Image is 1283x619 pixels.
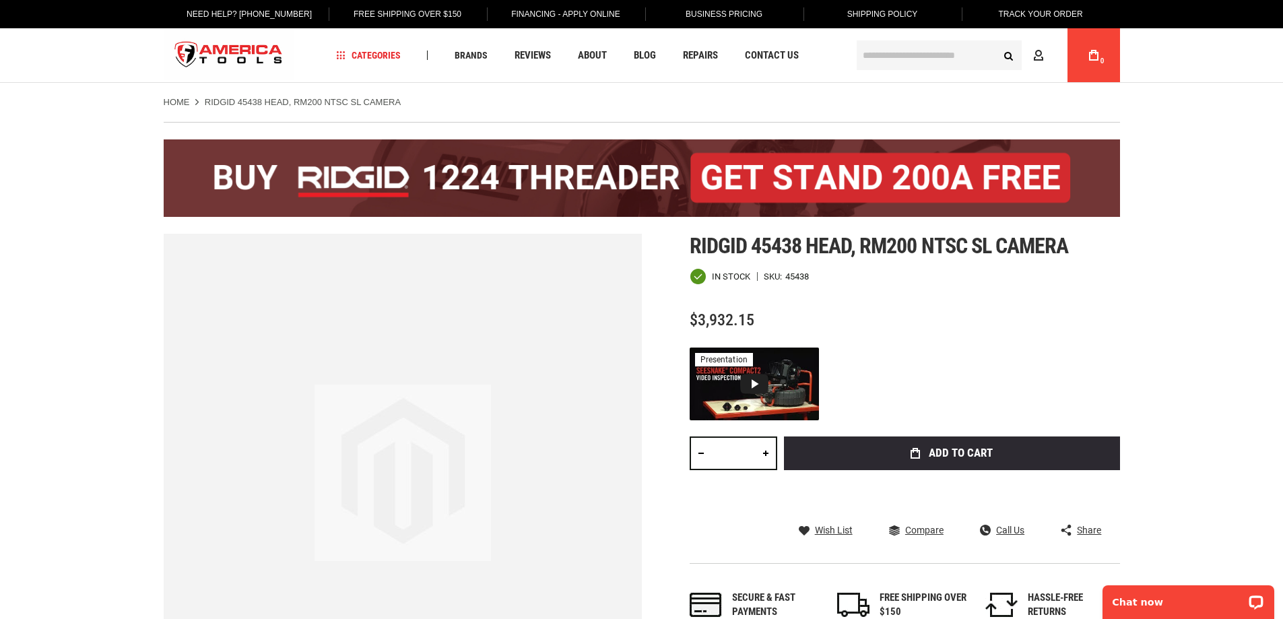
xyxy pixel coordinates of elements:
[164,30,294,81] a: store logo
[785,272,809,281] div: 45438
[764,272,785,281] strong: SKU
[330,46,407,65] a: Categories
[164,30,294,81] img: America Tools
[205,97,401,107] strong: RIDGID 45438 HEAD, RM200 NTSC SL CAMERA
[683,51,718,61] span: Repairs
[336,51,401,60] span: Categories
[847,9,918,19] span: Shipping Policy
[712,272,750,281] span: In stock
[781,474,1123,513] iframe: Secure express checkout frame
[677,46,724,65] a: Repairs
[690,311,754,329] span: $3,932.15
[837,593,869,617] img: shipping
[1094,577,1283,619] iframe: LiveChat chat widget
[905,525,944,535] span: Compare
[1077,525,1101,535] span: Share
[996,525,1024,535] span: Call Us
[628,46,662,65] a: Blog
[164,139,1120,217] img: BOGO: Buy the RIDGID® 1224 Threader (26092), get the 92467 200A Stand FREE!
[315,385,491,561] img: image.jpg
[572,46,613,65] a: About
[784,436,1120,470] button: Add to Cart
[889,524,944,536] a: Compare
[996,42,1022,68] button: Search
[455,51,488,60] span: Brands
[745,51,799,61] span: Contact Us
[164,96,190,108] a: Home
[449,46,494,65] a: Brands
[980,524,1024,536] a: Call Us
[929,447,993,459] span: Add to Cart
[985,593,1018,617] img: returns
[1100,57,1105,65] span: 0
[690,233,1069,259] span: Ridgid 45438 head, rm200 ntsc sl camera
[578,51,607,61] span: About
[799,524,853,536] a: Wish List
[1081,28,1107,82] a: 0
[634,51,656,61] span: Blog
[508,46,557,65] a: Reviews
[690,268,750,285] div: Availability
[515,51,551,61] span: Reviews
[739,46,805,65] a: Contact Us
[690,593,722,617] img: payments
[815,525,853,535] span: Wish List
